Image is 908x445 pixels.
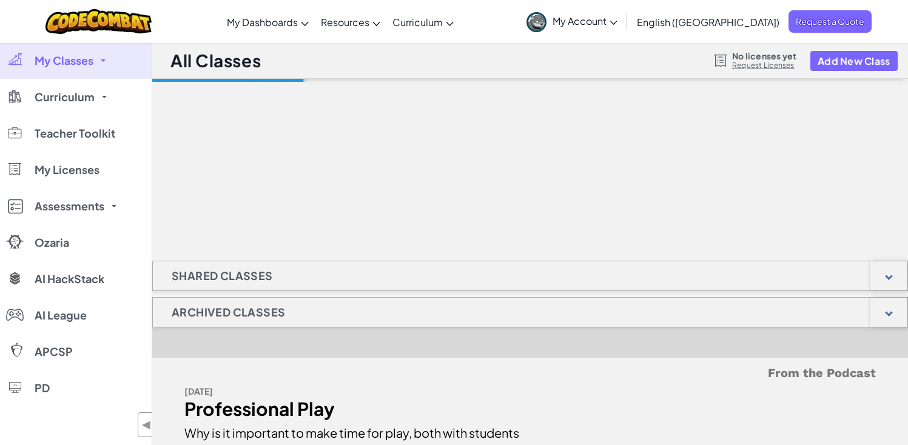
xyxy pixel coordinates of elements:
[637,16,779,28] span: English ([GEOGRAPHIC_DATA])
[553,15,617,27] span: My Account
[35,92,95,102] span: Curriculum
[153,297,304,327] h1: Archived Classes
[386,5,460,38] a: Curriculum
[732,51,796,61] span: No licenses yet
[732,61,796,70] a: Request Licenses
[315,5,386,38] a: Resources
[184,400,521,418] div: Professional Play
[35,237,69,248] span: Ozaria
[321,16,369,28] span: Resources
[221,5,315,38] a: My Dashboards
[45,9,152,34] img: CodeCombat logo
[35,273,104,284] span: AI HackStack
[392,16,443,28] span: Curriculum
[153,261,292,291] h1: Shared Classes
[526,12,546,32] img: avatar
[35,55,93,66] span: My Classes
[227,16,298,28] span: My Dashboards
[35,128,115,139] span: Teacher Toolkit
[141,416,152,433] span: ◀
[35,310,87,321] span: AI League
[184,364,876,383] h5: From the Podcast
[520,2,624,41] a: My Account
[810,51,898,71] button: Add New Class
[631,5,785,38] a: English ([GEOGRAPHIC_DATA])
[184,383,521,400] div: [DATE]
[35,164,99,175] span: My Licenses
[789,10,872,33] a: Request a Quote
[170,49,261,72] h1: All Classes
[35,201,104,212] span: Assessments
